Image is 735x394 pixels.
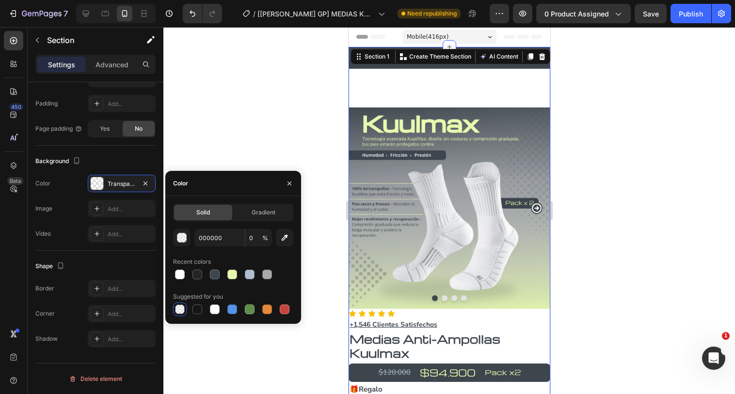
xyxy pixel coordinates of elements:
span: 1 [722,332,730,340]
span: Solid [196,208,210,217]
button: AI Content [129,24,172,35]
div: Add... [108,205,153,213]
div: Add... [108,100,153,108]
iframe: Intercom live chat [702,347,725,370]
span: % [262,234,268,242]
p: Create Theme Section [61,25,123,34]
span: [[PERSON_NAME] GP] MEDIAS KUULMAX PRODUCT PAGE [257,9,374,19]
div: Transparent [108,180,136,188]
p: Advanced [96,60,128,70]
div: Color [35,179,50,188]
div: Background [35,155,82,168]
div: Shadow [35,334,58,343]
button: Publish [671,4,711,23]
p: Settings [48,60,75,70]
input: Eg: FFFFFF [194,229,245,246]
div: Undo/Redo [183,4,222,23]
span: / [253,9,256,19]
span: Save [643,10,659,18]
div: Beta [7,177,23,185]
div: Section 1 [14,25,43,34]
div: Color [173,179,188,188]
p: 🎁Regalo 🚚Envío Gratis [1,356,201,382]
div: Add... [108,335,153,344]
div: Delete element [69,373,122,385]
div: Add... [108,310,153,318]
button: 0 product assigned [536,4,631,23]
div: Corner [35,309,55,318]
div: Add... [108,230,153,239]
span: Yes [100,124,110,133]
p: 7 [64,8,68,19]
div: Video [35,229,51,238]
div: 450 [9,103,23,111]
div: Recent colors [173,258,211,266]
button: 7 [4,4,72,23]
span: Gradient [252,208,275,217]
div: Publish [679,9,703,19]
span: No [135,124,143,133]
div: Border [35,284,54,293]
div: Page padding [35,124,82,133]
div: Shape [35,260,66,273]
div: Suggested for you [173,292,223,301]
div: Padding [35,99,58,108]
p: Section [47,34,127,46]
div: Image [35,204,52,213]
iframe: Design area [349,27,550,394]
button: Delete element [35,371,156,387]
button: Save [635,4,667,23]
div: Add... [108,285,153,293]
span: Need republishing [407,9,457,18]
span: 0 product assigned [544,9,609,19]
